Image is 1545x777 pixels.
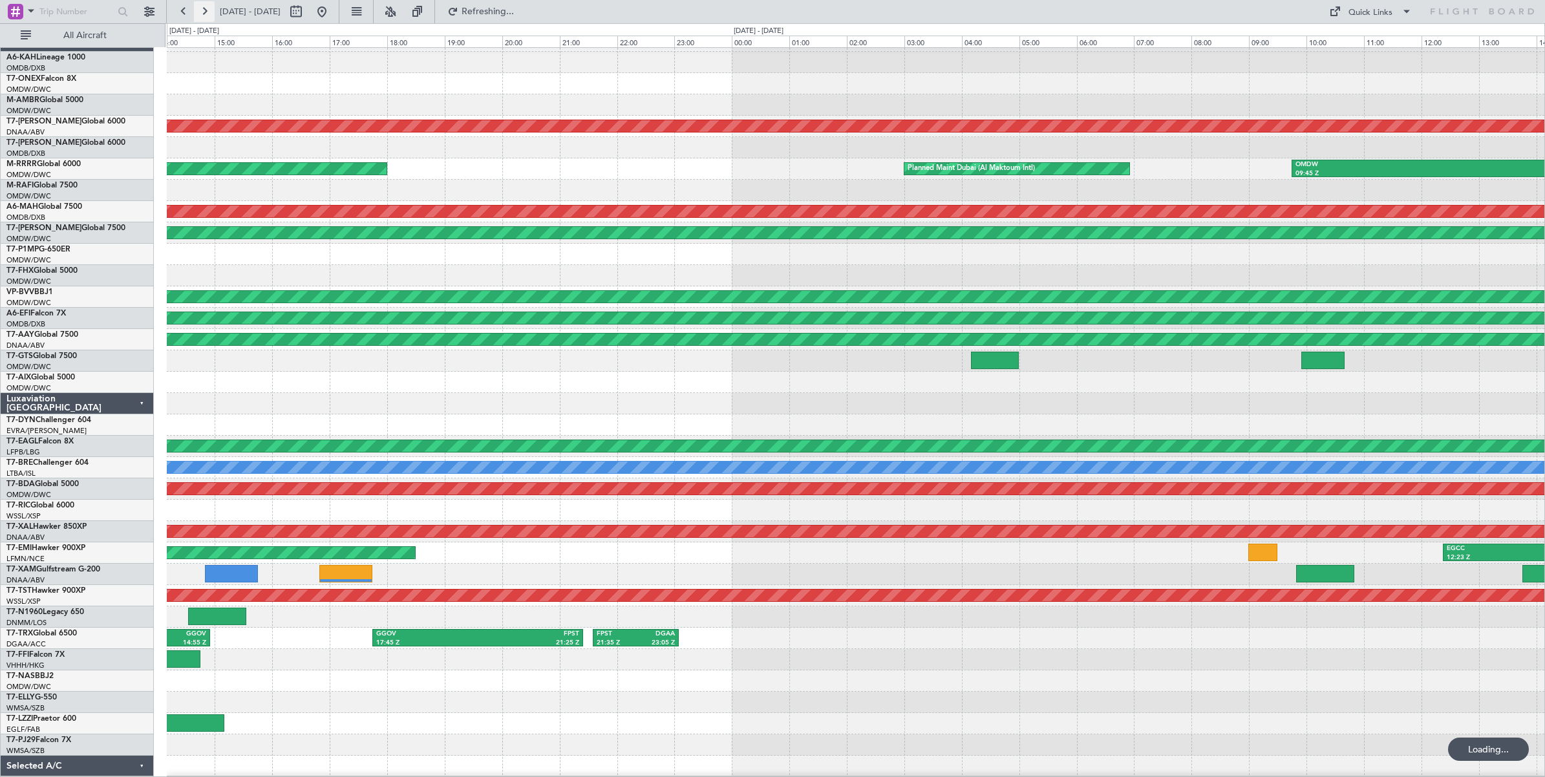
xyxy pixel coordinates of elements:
a: T7-PJ29Falcon 7X [6,736,71,744]
div: GGOV [133,630,206,639]
div: 21:25 Z [478,639,579,648]
a: OMDB/DXB [6,63,45,73]
a: DNAA/ABV [6,127,45,137]
div: EGCC [1447,544,1535,553]
span: T7-XAM [6,566,36,573]
div: 04:00 [962,36,1019,47]
div: 08:00 [1191,36,1249,47]
a: T7-FHXGlobal 5000 [6,267,78,275]
a: T7-EAGLFalcon 8X [6,438,74,445]
div: Planned Maint Dubai (Al Maktoum Intl) [908,159,1035,178]
span: T7-EAGL [6,438,38,445]
span: T7-FFI [6,651,29,659]
div: 12:23 Z [1447,553,1535,562]
div: 13:00 [1479,36,1537,47]
div: 07:00 [1134,36,1191,47]
div: 05:00 [1019,36,1077,47]
div: OMDW [1295,160,1491,169]
a: OMDW/DWC [6,298,51,308]
a: T7-EMIHawker 900XP [6,544,85,552]
div: 03:00 [904,36,962,47]
div: 17:45 Z [376,639,478,648]
a: WMSA/SZB [6,703,45,713]
a: T7-ONEXFalcon 8X [6,75,76,83]
a: T7-NASBBJ2 [6,672,54,680]
div: 14:00 [158,36,215,47]
span: T7-AAY [6,331,34,339]
a: DNMM/LOS [6,618,47,628]
a: T7-TRXGlobal 6500 [6,630,77,637]
div: [DATE] - [DATE] [169,26,219,37]
span: A6-KAH [6,54,36,61]
button: All Aircraft [14,25,140,46]
div: DGAA [635,630,675,639]
a: LTBA/ISL [6,469,36,478]
a: OMDW/DWC [6,85,51,94]
a: OMDW/DWC [6,362,51,372]
div: 06:00 [1077,36,1135,47]
span: T7-RIC [6,502,30,509]
a: M-RAFIGlobal 7500 [6,182,78,189]
span: T7-TST [6,587,32,595]
span: A6-EFI [6,310,30,317]
a: OMDW/DWC [6,170,51,180]
span: T7-FHX [6,267,34,275]
a: T7-GTSGlobal 7500 [6,352,77,360]
a: T7-BREChallenger 604 [6,459,89,467]
div: [DATE] - [DATE] [734,26,783,37]
a: T7-TSTHawker 900XP [6,587,85,595]
a: VHHH/HKG [6,661,45,670]
div: GGOV [376,630,478,639]
a: DGAA/ACC [6,639,46,649]
div: 21:35 Z [597,639,636,648]
span: T7-TRX [6,630,33,637]
a: OMDB/DXB [6,319,45,329]
span: T7-PJ29 [6,736,36,744]
div: 18:00 [387,36,445,47]
a: OMDB/DXB [6,149,45,158]
a: T7-RICGlobal 6000 [6,502,74,509]
a: T7-[PERSON_NAME]Global 6000 [6,139,125,147]
span: M-RAFI [6,182,34,189]
a: M-AMBRGlobal 5000 [6,96,83,104]
span: T7-BRE [6,459,33,467]
div: 02:00 [847,36,904,47]
div: 09:00 [1249,36,1306,47]
span: M-RRRR [6,160,37,168]
span: T7-AIX [6,374,31,381]
div: 23:00 [674,36,732,47]
a: A6-KAHLineage 1000 [6,54,85,61]
div: 01:00 [789,36,847,47]
a: T7-N1960Legacy 650 [6,608,84,616]
a: OMDB/DXB [6,213,45,222]
a: T7-AIXGlobal 5000 [6,374,75,381]
a: T7-DYNChallenger 604 [6,416,91,424]
span: T7-ELLY [6,694,35,701]
a: T7-[PERSON_NAME]Global 7500 [6,224,125,232]
button: Refreshing... [442,1,519,22]
span: [DATE] - [DATE] [220,6,281,17]
a: T7-XAMGulfstream G-200 [6,566,100,573]
span: T7-EMI [6,544,32,552]
a: T7-LZZIPraetor 600 [6,715,76,723]
div: FPST [478,630,579,639]
a: T7-P1MPG-650ER [6,246,70,253]
div: 11:00 [1364,36,1422,47]
span: T7-XAL [6,523,33,531]
a: A6-EFIFalcon 7X [6,310,66,317]
div: 12:00 [1422,36,1479,47]
a: T7-AAYGlobal 7500 [6,331,78,339]
a: OMDW/DWC [6,277,51,286]
a: T7-ELLYG-550 [6,694,57,701]
a: T7-BDAGlobal 5000 [6,480,79,488]
span: T7-N1960 [6,608,43,616]
a: EGLF/FAB [6,725,40,734]
span: T7-DYN [6,416,36,424]
div: 14:55 Z [133,639,206,648]
a: LFMN/NCE [6,554,45,564]
div: 21:00 [560,36,617,47]
a: DNAA/ABV [6,575,45,585]
div: 20:00 [502,36,560,47]
span: VP-BVV [6,288,34,296]
div: 23:05 Z [635,639,675,648]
